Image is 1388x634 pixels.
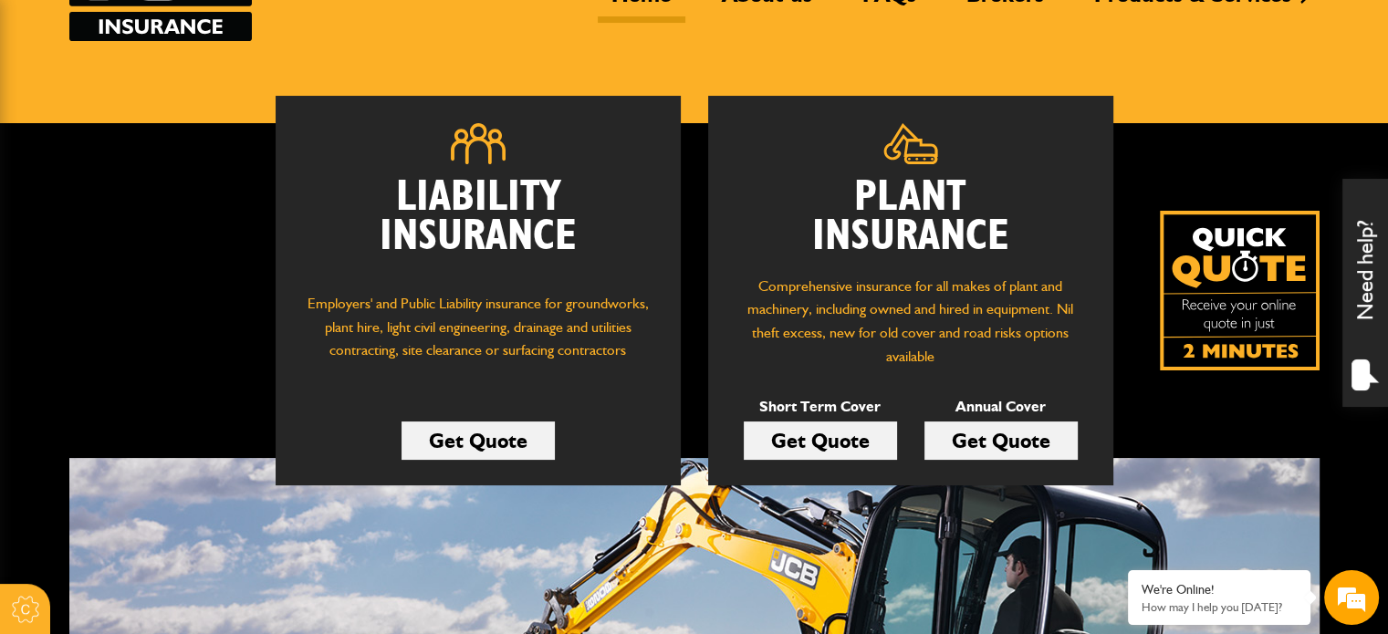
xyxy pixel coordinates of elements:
[303,292,653,379] p: Employers' and Public Liability insurance for groundworks, plant hire, light civil engineering, d...
[24,276,333,317] input: Enter your phone number
[24,330,333,481] textarea: Type your message and hit 'Enter'
[744,395,897,419] p: Short Term Cover
[24,169,333,209] input: Enter your last name
[31,101,77,127] img: d_20077148190_company_1631870298795_20077148190
[299,9,343,53] div: Minimize live chat window
[1160,211,1320,370] a: Get your insurance quote isn just 2-minutes
[248,496,331,521] em: Start Chat
[744,421,897,460] a: Get Quote
[1160,211,1320,370] img: Quick Quote
[1142,600,1297,614] p: How may I help you today?
[303,178,653,275] h2: Liability Insurance
[1142,582,1297,598] div: We're Online!
[736,275,1086,368] p: Comprehensive insurance for all makes of plant and machinery, including owned and hired in equipm...
[402,421,555,460] a: Get Quote
[924,395,1078,419] p: Annual Cover
[1342,179,1388,407] div: Need help?
[924,421,1078,460] a: Get Quote
[736,178,1086,256] h2: Plant Insurance
[24,223,333,263] input: Enter your email address
[95,102,307,126] div: Chat with us now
